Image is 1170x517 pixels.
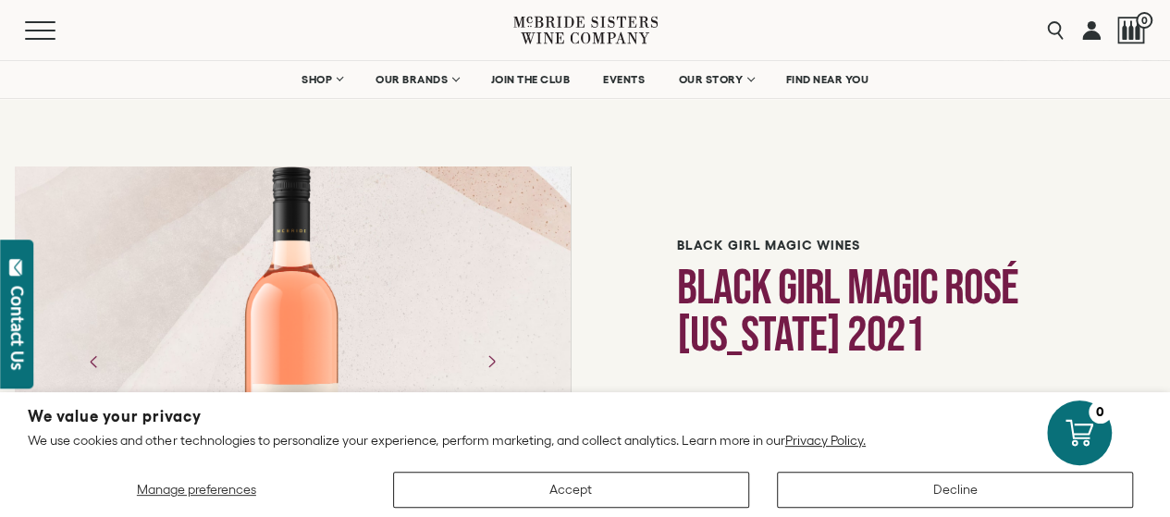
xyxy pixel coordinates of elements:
[28,472,365,508] button: Manage preferences
[785,433,866,448] a: Privacy Policy.
[774,61,881,98] a: FIND NEAR YOU
[678,73,743,86] span: OUR STORY
[491,73,571,86] span: JOIN THE CLUB
[8,286,27,370] div: Contact Us
[467,338,515,386] button: Next
[591,61,657,98] a: EVENTS
[1136,12,1152,29] span: 0
[777,472,1133,508] button: Decline
[376,73,448,86] span: OUR BRANDS
[1089,400,1112,424] div: 0
[137,482,256,497] span: Manage preferences
[666,61,765,98] a: OUR STORY
[28,432,1142,449] p: We use cookies and other technologies to personalize your experience, perform marketing, and coll...
[302,73,333,86] span: SHOP
[677,238,1078,253] h6: Black Girl Magic Wines
[25,21,92,40] button: Mobile Menu Trigger
[363,61,470,98] a: OUR BRANDS
[479,61,583,98] a: JOIN THE CLUB
[786,73,869,86] span: FIND NEAR YOU
[289,61,354,98] a: SHOP
[677,265,1078,359] h1: Black Girl Magic Rosé [US_STATE] 2021
[28,409,1142,425] h2: We value your privacy
[393,472,749,508] button: Accept
[70,338,118,386] button: Previous
[603,73,645,86] span: EVENTS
